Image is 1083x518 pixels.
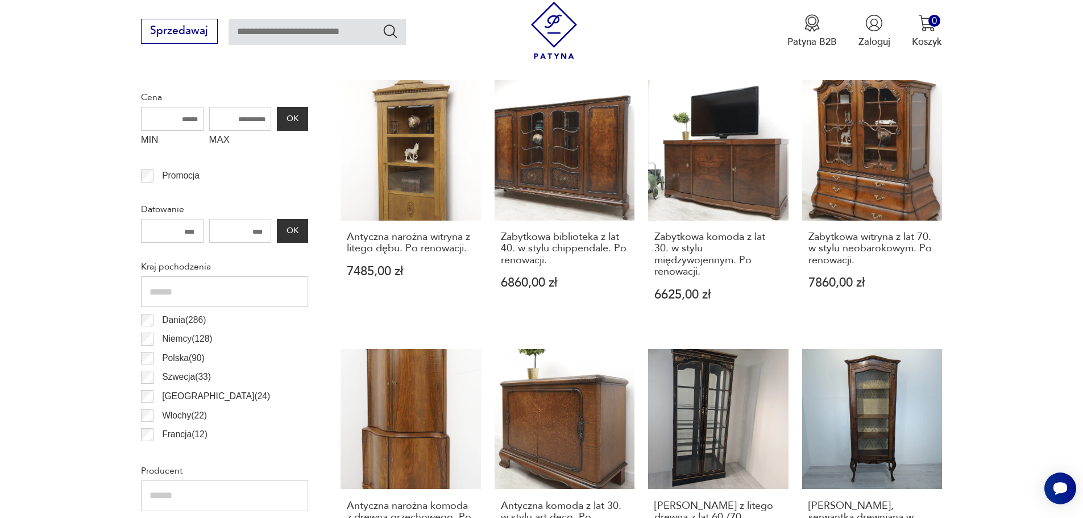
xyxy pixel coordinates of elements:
img: Ikona medalu [803,14,821,32]
button: Szukaj [382,23,399,39]
p: Producent [141,463,308,478]
h3: Antyczna narożna witryna z litego dębu. Po renowacji. [347,231,475,255]
h3: Zabytkowa witryna z lat 70. w stylu neobarokowym. Po renowacji. [808,231,936,266]
p: Kraj pochodzenia [141,259,308,274]
p: [GEOGRAPHIC_DATA] ( 24 ) [162,389,270,404]
p: Włochy ( 22 ) [162,408,207,423]
h3: Zabytkowa biblioteka z lat 40. w stylu chippendale. Po renowacji. [501,231,629,266]
p: Polska ( 90 ) [162,351,205,366]
p: Dania ( 286 ) [162,313,206,328]
div: 0 [928,15,940,27]
p: Zaloguj [858,35,890,48]
p: Promocja [162,168,200,183]
label: MIN [141,131,204,152]
button: Patyna B2B [787,14,837,48]
a: Ikona medaluPatyna B2B [787,14,837,48]
a: Antyczna narożna witryna z litego dębu. Po renowacji.Antyczna narożna witryna z litego dębu. Po r... [341,80,481,327]
h3: Zabytkowa komoda z lat 30. w stylu międzywojennym. Po renowacji. [654,231,782,278]
p: 7485,00 zł [347,266,475,277]
button: Zaloguj [858,14,890,48]
button: 0Koszyk [912,14,942,48]
img: Ikona koszyka [918,14,936,32]
a: Zabytkowa komoda z lat 30. w stylu międzywojennym. Po renowacji.Zabytkowa komoda z lat 30. w styl... [648,80,789,327]
p: Norwegia ( 12 ) [162,446,215,461]
p: Niemcy ( 128 ) [162,331,212,346]
button: Sprzedawaj [141,19,218,44]
p: Koszyk [912,35,942,48]
a: Zabytkowa biblioteka z lat 40. w stylu chippendale. Po renowacji.Zabytkowa biblioteka z lat 40. w... [495,80,635,327]
p: Szwecja ( 33 ) [162,370,211,384]
p: 6625,00 zł [654,289,782,301]
p: Patyna B2B [787,35,837,48]
label: MAX [209,131,272,152]
img: Patyna - sklep z meblami i dekoracjami vintage [525,2,583,59]
p: Cena [141,90,308,105]
button: OK [277,219,308,243]
img: Ikonka użytkownika [865,14,883,32]
a: Zabytkowa witryna z lat 70. w stylu neobarokowym. Po renowacji.Zabytkowa witryna z lat 70. w styl... [802,80,943,327]
a: Sprzedawaj [141,27,218,36]
button: OK [277,107,308,131]
p: 6860,00 zł [501,277,629,289]
iframe: Smartsupp widget button [1044,473,1076,504]
p: Francja ( 12 ) [162,427,208,442]
p: Datowanie [141,202,308,217]
p: 7860,00 zł [808,277,936,289]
